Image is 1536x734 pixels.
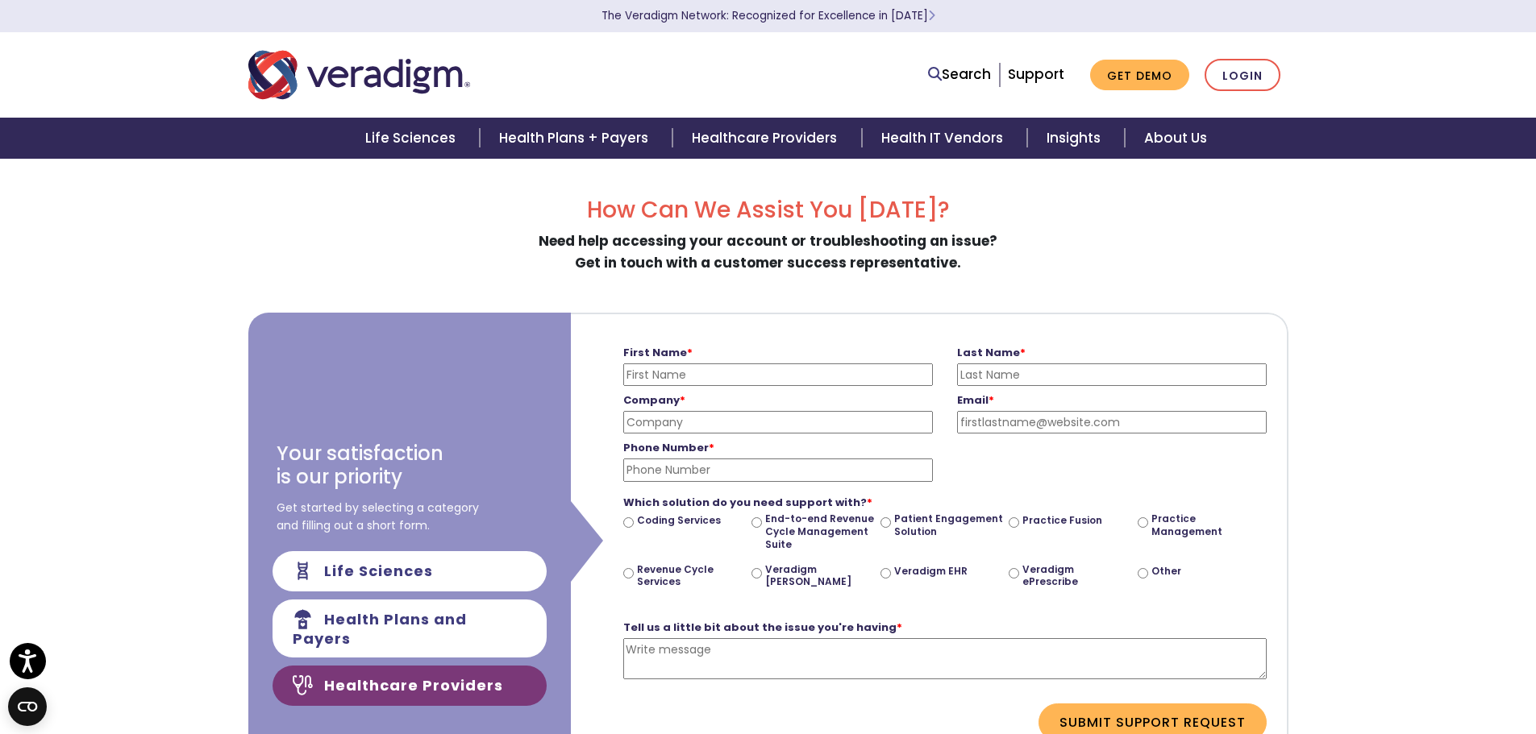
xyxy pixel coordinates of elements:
[957,363,1267,386] input: Last Name
[623,458,933,481] input: Phone Number
[637,563,746,588] label: Revenue Cycle Services
[928,8,935,23] span: Learn More
[1151,565,1181,578] label: Other
[623,411,933,433] input: Company
[765,563,874,588] label: Veradigm [PERSON_NAME]
[623,363,933,386] input: First Name
[277,442,443,489] h3: Your satisfaction is our priority
[894,512,1003,537] label: Patient Engagement Solution
[1205,59,1280,92] a: Login
[539,231,997,272] strong: Need help accessing your account or troubleshooting an issue? Get in touch with a customer succes...
[248,197,1288,224] h2: How Can We Assist You [DATE]?
[623,620,902,635] strong: Tell us a little bit about the issue you're having
[928,64,991,85] a: Search
[765,512,874,550] label: End-to-end Revenue Cycle Management Suite
[1027,118,1125,159] a: Insights
[672,118,861,159] a: Healthcare Providers
[1022,563,1131,588] label: Veradigm ePrescribe
[623,440,714,455] strong: Phone Number
[1008,64,1064,84] a: Support
[1090,60,1189,91] a: Get Demo
[248,48,470,102] img: Veradigm logo
[957,411,1267,433] input: firstlastname@website.com
[346,118,480,159] a: Life Sciences
[8,687,47,726] button: Open CMP widget
[1125,118,1226,159] a: About Us
[1215,183,1517,715] iframe: Drift Chat Widget
[1151,512,1260,537] label: Practice Management
[601,8,935,23] a: The Veradigm Network: Recognized for Excellence in [DATE]Learn More
[480,118,672,159] a: Health Plans + Payers
[862,118,1027,159] a: Health IT Vendors
[277,499,479,535] span: Get started by selecting a category and filling out a short form.
[623,495,872,510] strong: Which solution do you need support with?
[957,345,1026,360] strong: Last Name
[637,514,721,527] label: Coding Services
[623,345,693,360] strong: First Name
[894,565,968,578] label: Veradigm EHR
[623,392,685,408] strong: Company
[957,392,994,408] strong: Email
[1022,514,1102,527] label: Practice Fusion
